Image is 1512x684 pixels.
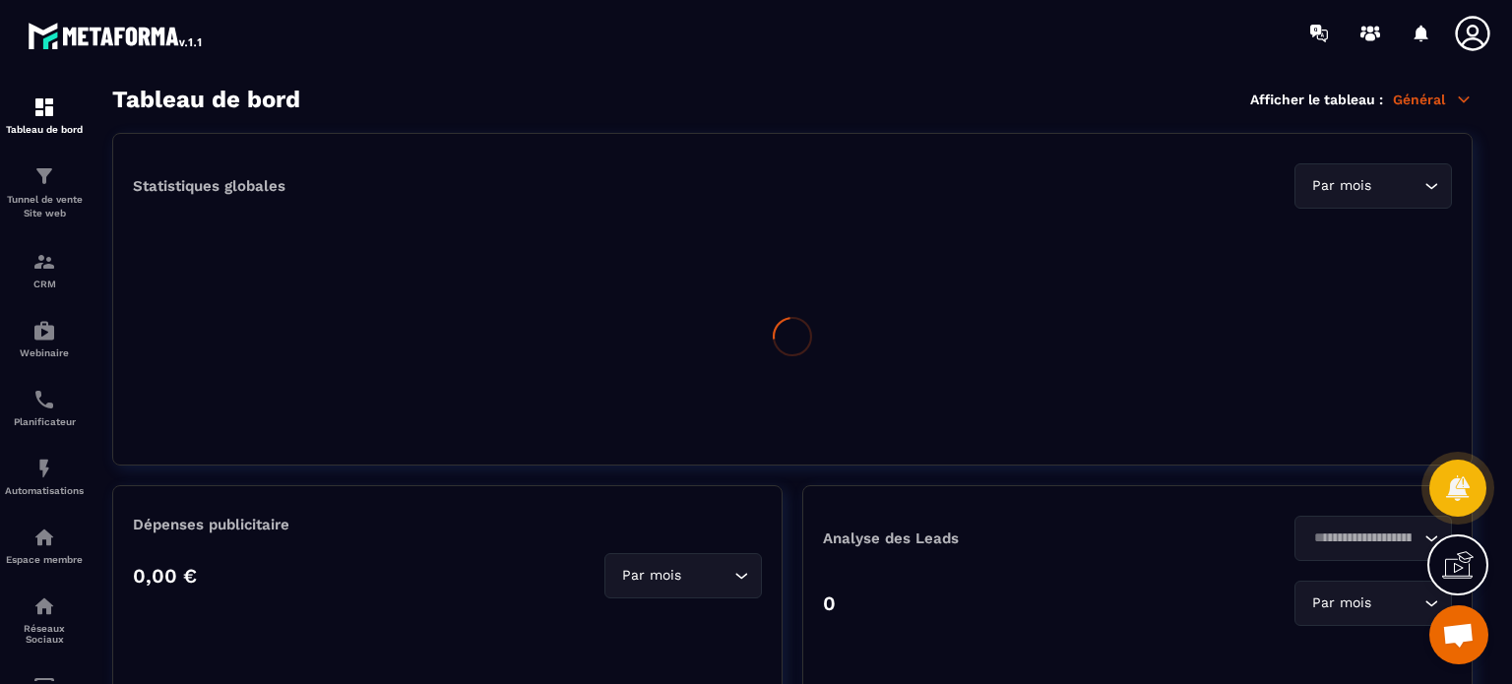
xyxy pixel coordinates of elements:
img: scheduler [32,388,56,411]
input: Search for option [1307,528,1419,549]
p: Statistiques globales [133,177,285,195]
p: Afficher le tableau : [1250,92,1383,107]
p: 0,00 € [133,564,197,588]
p: Dépenses publicitaire [133,516,762,533]
a: formationformationCRM [5,235,84,304]
p: Webinaire [5,347,84,358]
p: Général [1393,91,1473,108]
a: formationformationTableau de bord [5,81,84,150]
img: formation [32,95,56,119]
img: automations [32,526,56,549]
a: formationformationTunnel de vente Site web [5,150,84,235]
a: schedulerschedulerPlanificateur [5,373,84,442]
p: Tunnel de vente Site web [5,193,84,220]
span: Par mois [1307,175,1375,197]
p: Automatisations [5,485,84,496]
span: Par mois [617,565,685,587]
p: Analyse des Leads [823,529,1138,547]
p: CRM [5,279,84,289]
img: automations [32,319,56,342]
p: Tableau de bord [5,124,84,135]
div: Ouvrir le chat [1429,605,1488,664]
input: Search for option [1375,175,1419,197]
div: Search for option [1294,516,1452,561]
div: Search for option [1294,163,1452,209]
div: Search for option [1294,581,1452,626]
p: Réseaux Sociaux [5,623,84,645]
img: social-network [32,594,56,618]
span: Par mois [1307,592,1375,614]
p: Planificateur [5,416,84,427]
img: formation [32,164,56,188]
a: social-networksocial-networkRéseaux Sociaux [5,580,84,659]
input: Search for option [685,565,729,587]
div: Search for option [604,553,762,598]
img: logo [28,18,205,53]
p: Espace membre [5,554,84,565]
h3: Tableau de bord [112,86,300,113]
a: automationsautomationsWebinaire [5,304,84,373]
input: Search for option [1375,592,1419,614]
p: 0 [823,591,836,615]
img: formation [32,250,56,274]
a: automationsautomationsAutomatisations [5,442,84,511]
img: automations [32,457,56,480]
a: automationsautomationsEspace membre [5,511,84,580]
